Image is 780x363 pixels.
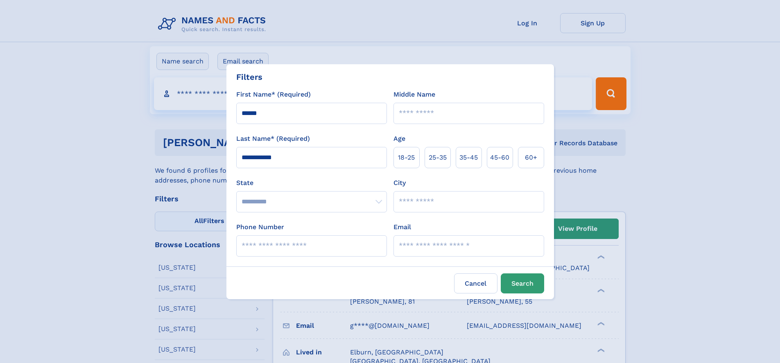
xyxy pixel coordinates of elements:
label: First Name* (Required) [236,90,311,99]
label: City [393,178,406,188]
label: Cancel [454,273,497,293]
span: 18‑25 [398,153,415,162]
label: Email [393,222,411,232]
span: 25‑35 [429,153,447,162]
label: State [236,178,387,188]
div: Filters [236,71,262,83]
span: 45‑60 [490,153,509,162]
span: 35‑45 [459,153,478,162]
label: Last Name* (Required) [236,134,310,144]
label: Age [393,134,405,144]
label: Middle Name [393,90,435,99]
button: Search [501,273,544,293]
label: Phone Number [236,222,284,232]
span: 60+ [525,153,537,162]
